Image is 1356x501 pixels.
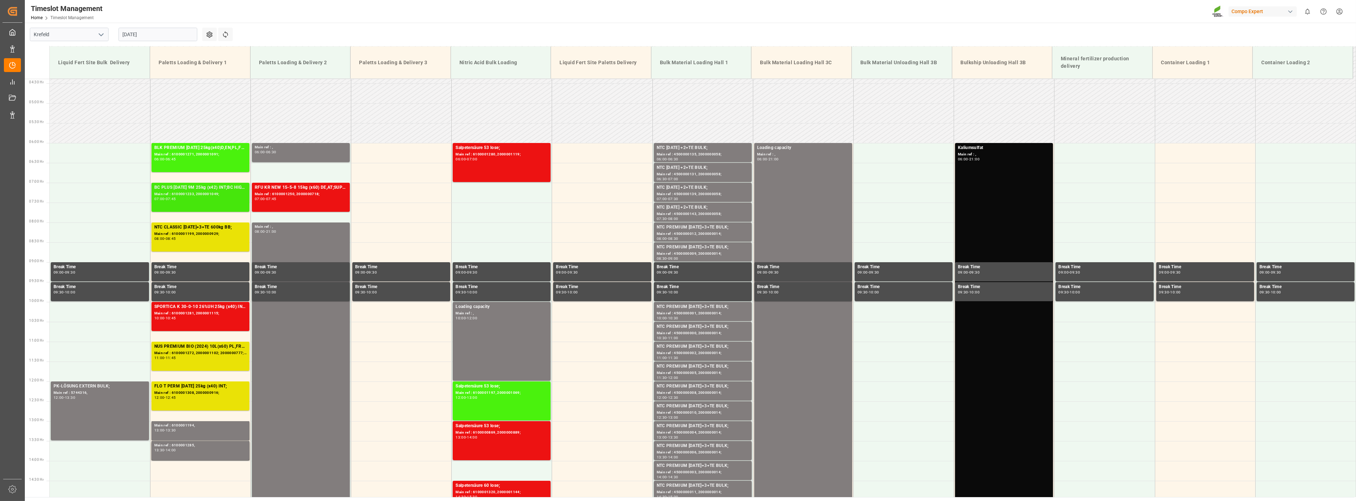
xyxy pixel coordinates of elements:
[355,271,365,274] div: 09:00
[265,291,266,294] div: -
[768,291,779,294] div: 10:00
[1259,283,1352,291] div: Break Time
[657,456,667,459] div: 13:30
[29,100,44,104] span: 05:00 Hr
[54,390,146,396] div: Main ref : 5744316,
[868,271,869,274] div: -
[657,264,749,271] div: Break Time
[667,271,668,274] div: -
[657,197,667,200] div: 07:00
[1159,291,1169,294] div: 09:30
[1271,291,1281,294] div: 10:00
[667,177,668,181] div: -
[1169,291,1170,294] div: -
[667,316,668,320] div: -
[657,217,667,220] div: 07:30
[667,376,668,379] div: -
[255,271,265,274] div: 09:00
[958,152,1050,158] div: Main ref : ,
[164,356,165,359] div: -
[466,396,467,399] div: -
[667,356,668,359] div: -
[256,56,345,69] div: Paletts Loading & Delivery 2
[54,283,146,291] div: Break Time
[154,390,247,396] div: Main ref : 6100001308, 2000000916;
[365,291,366,294] div: -
[54,291,64,294] div: 09:30
[657,231,749,237] div: Main ref : 4500000012, 2000000014;
[164,291,165,294] div: -
[456,264,548,271] div: Break Time
[466,436,467,439] div: -
[255,150,265,154] div: 06:00
[657,370,749,376] div: Main ref : 4500000005, 2000000014;
[467,291,477,294] div: 10:00
[557,56,645,69] div: Liquid Fert Site Paletts Delivery
[64,271,65,274] div: -
[657,356,667,359] div: 11:00
[166,237,176,240] div: 08:45
[1300,4,1316,20] button: show 0 new notifications
[1229,5,1300,18] button: Compo Expert
[667,416,668,419] div: -
[456,291,466,294] div: 09:30
[556,291,566,294] div: 09:30
[466,158,467,161] div: -
[958,271,968,274] div: 09:00
[164,237,165,240] div: -
[118,28,197,41] input: DD.MM.YYYY
[154,396,165,399] div: 12:00
[29,259,44,263] span: 09:00 Hr
[29,338,44,342] span: 11:00 Hr
[456,283,548,291] div: Break Time
[757,291,767,294] div: 09:30
[657,376,667,379] div: 11:30
[1258,56,1347,69] div: Container Loading 2
[154,316,165,320] div: 10:00
[869,271,879,274] div: 09:30
[556,264,648,271] div: Break Time
[667,396,668,399] div: -
[657,184,749,191] div: NTC [DATE] +2+TE BULK;
[95,29,106,40] button: open menu
[858,283,950,291] div: Break Time
[255,264,347,271] div: Break Time
[1159,264,1251,271] div: Break Time
[657,177,667,181] div: 06:30
[657,423,749,430] div: NTC PREMIUM [DATE]+3+TE BULK;
[657,410,749,416] div: Main ref : 4500000010, 2000000014;
[757,283,849,291] div: Break Time
[657,144,749,152] div: NTC [DATE] +2+TE BULK;
[29,219,44,223] span: 08:00 Hr
[467,436,477,439] div: 14:00
[154,237,165,240] div: 08:00
[467,316,477,320] div: 12:00
[456,423,548,430] div: Salpetersäure 53 lose;
[154,303,247,310] div: SPORTICA K 30-0-10 26%UH 25kg (x40) INT;FLO T PERM [DATE] 25kg (x40) INT;BLK CLASSIC [DATE] 25kg(...
[668,416,678,419] div: 13:00
[166,396,176,399] div: 12:45
[456,316,466,320] div: 10:00
[467,158,477,161] div: 07:00
[154,283,247,291] div: Break Time
[164,158,165,161] div: -
[154,152,247,158] div: Main ref : 6100001271, 2000001091;
[154,310,247,316] div: Main ref : 6100001281, 2000001115;
[29,160,44,164] span: 06:30 Hr
[1069,291,1070,294] div: -
[154,271,165,274] div: 09:00
[757,152,849,158] div: Main ref : ,
[366,291,377,294] div: 10:00
[166,291,176,294] div: 10:00
[657,343,749,350] div: NTC PREMIUM [DATE]+3+TE BULK;
[657,450,749,456] div: Main ref : 4500000006, 2000000014;
[668,336,678,340] div: 11:00
[29,80,44,84] span: 04:30 Hr
[1259,264,1352,271] div: Break Time
[156,56,244,69] div: Paletts Loading & Delivery 1
[29,438,44,442] span: 13:30 Hr
[1058,52,1147,73] div: Mineral fertilizer production delivery
[657,271,667,274] div: 09:00
[668,356,678,359] div: 11:30
[657,257,667,260] div: 08:30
